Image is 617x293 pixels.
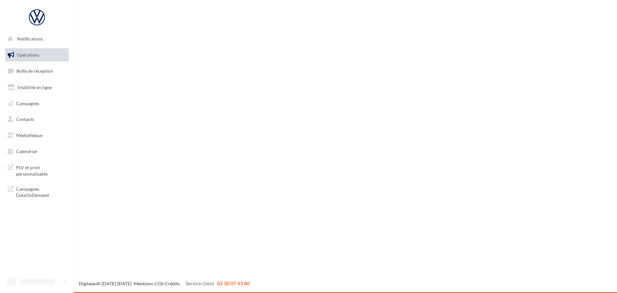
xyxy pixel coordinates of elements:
span: Médiathèque [16,133,42,138]
a: Mentions [134,281,153,286]
button: Notifications [4,32,67,46]
span: © [DATE]-[DATE] - - - [79,281,250,286]
span: Service client [185,280,214,286]
span: Contacts [16,116,34,122]
span: PLV et print personnalisable [16,163,66,177]
a: Calendrier [4,145,70,158]
a: Boîte de réception [4,64,70,78]
span: Calendrier [16,149,38,154]
span: Campagnes DataOnDemand [16,185,66,198]
a: Médiathèque [4,129,70,142]
span: Boîte de réception [16,68,53,74]
a: CGS [155,281,163,286]
a: Contacts [4,113,70,126]
span: 02 30 07 43 80 [217,280,250,286]
a: PLV et print personnalisable [4,160,70,179]
a: Crédits [165,281,180,286]
a: Digitaleo [79,281,97,286]
a: Campagnes DataOnDemand [4,182,70,201]
span: Opérations [17,52,39,58]
span: Visibilité en ligne [17,85,52,90]
a: Campagnes [4,97,70,110]
span: Notifications [17,36,43,41]
a: Visibilité en ligne [4,81,70,94]
a: Opérations [4,48,70,62]
span: Campagnes [16,100,39,106]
